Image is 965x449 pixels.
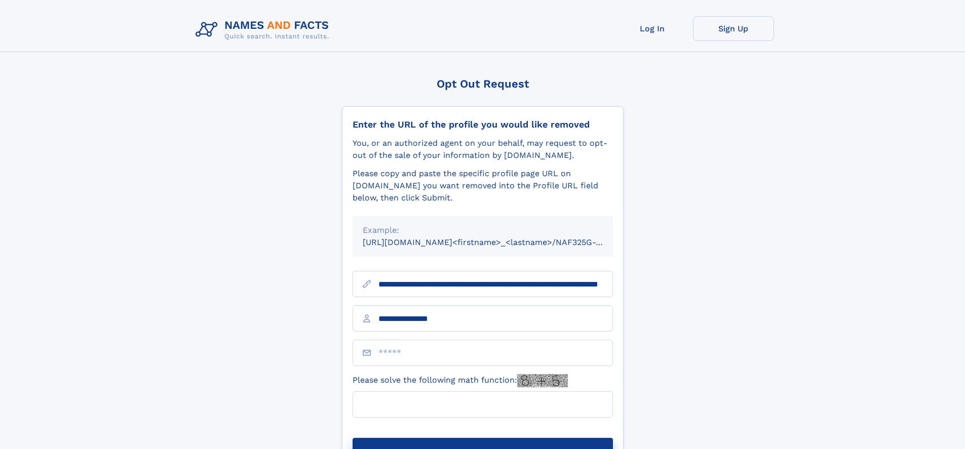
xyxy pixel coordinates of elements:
[353,119,613,130] div: Enter the URL of the profile you would like removed
[693,16,774,41] a: Sign Up
[612,16,693,41] a: Log In
[363,237,632,247] small: [URL][DOMAIN_NAME]<firstname>_<lastname>/NAF325G-xxxxxxxx
[353,374,568,387] label: Please solve the following math function:
[353,137,613,161] div: You, or an authorized agent on your behalf, may request to opt-out of the sale of your informatio...
[363,224,603,236] div: Example:
[191,16,337,44] img: Logo Names and Facts
[353,168,613,204] div: Please copy and paste the specific profile page URL on [DOMAIN_NAME] you want removed into the Pr...
[342,77,624,90] div: Opt Out Request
